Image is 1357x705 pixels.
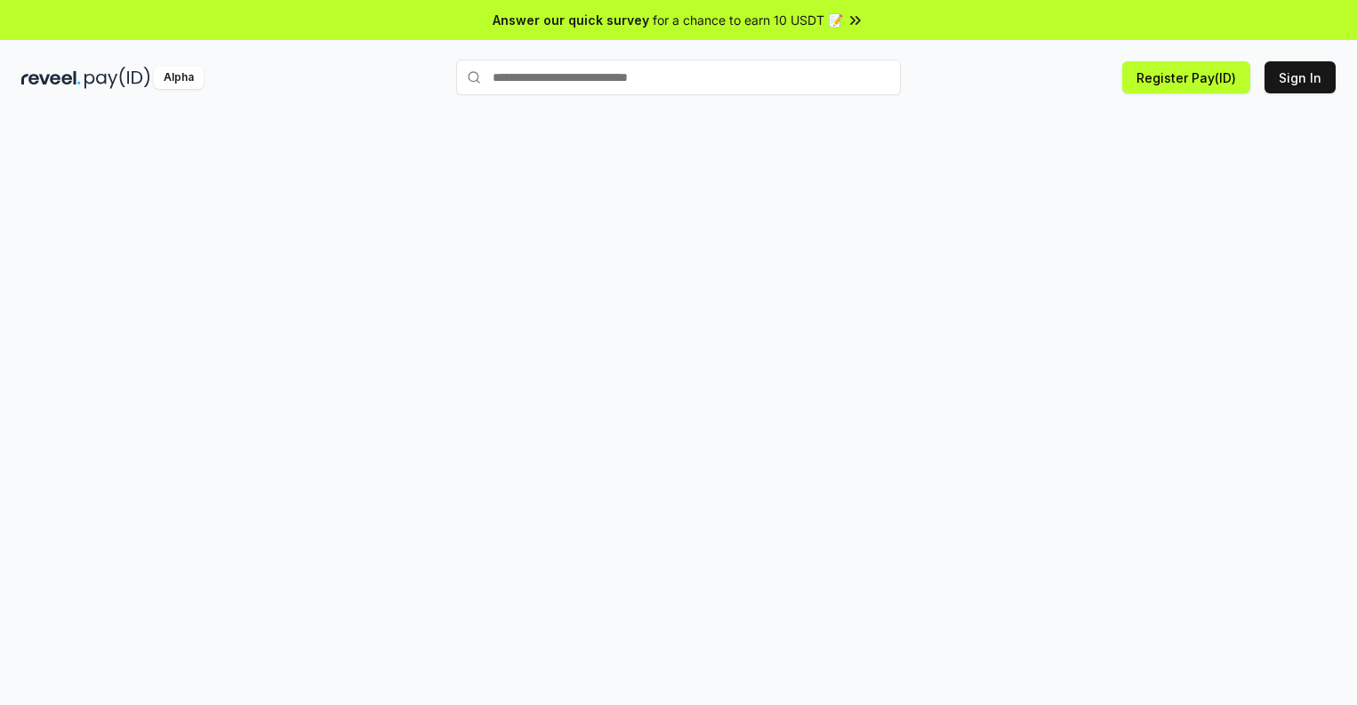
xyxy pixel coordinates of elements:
[653,11,843,29] span: for a chance to earn 10 USDT 📝
[1265,61,1336,93] button: Sign In
[84,67,150,89] img: pay_id
[493,11,649,29] span: Answer our quick survey
[21,67,81,89] img: reveel_dark
[154,67,204,89] div: Alpha
[1122,61,1250,93] button: Register Pay(ID)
